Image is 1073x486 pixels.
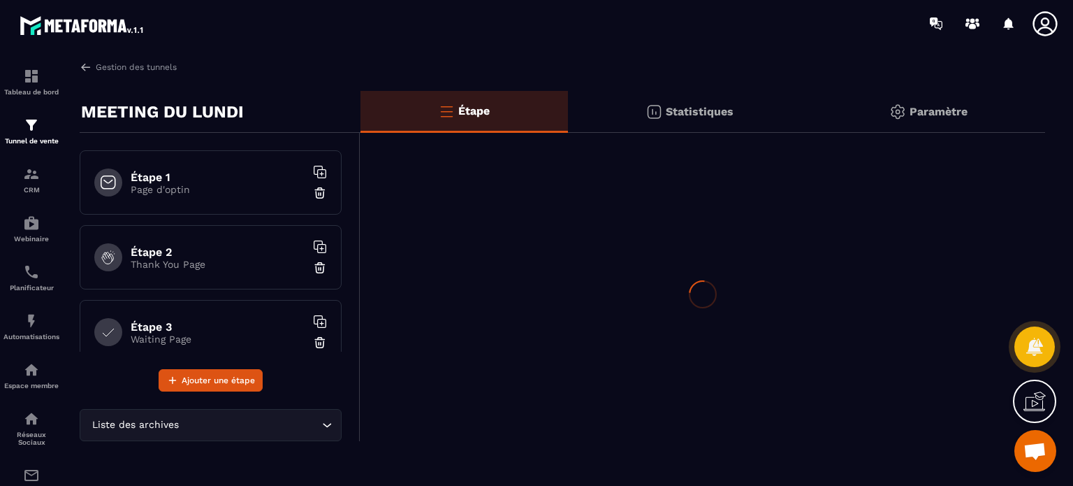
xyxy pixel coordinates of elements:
[23,215,40,231] img: automations
[3,333,59,341] p: Automatisations
[23,362,40,378] img: automations
[23,410,40,427] img: social-network
[81,98,244,126] p: MEETING DU LUNDI
[3,382,59,389] p: Espace membre
[3,351,59,400] a: automationsautomationsEspace membre
[131,171,305,184] h6: Étape 1
[23,68,40,85] img: formation
[131,184,305,195] p: Page d'optin
[313,186,327,200] img: trash
[3,106,59,155] a: formationformationTunnel de vente
[23,117,40,134] img: formation
[89,417,182,433] span: Liste des archives
[3,284,59,292] p: Planificateur
[458,104,490,117] p: Étape
[131,320,305,334] h6: Étape 3
[3,235,59,243] p: Webinaire
[131,259,305,270] p: Thank You Page
[3,88,59,96] p: Tableau de bord
[131,334,305,345] p: Waiting Page
[3,302,59,351] a: automationsautomationsAutomatisations
[313,261,327,275] img: trash
[80,61,177,73] a: Gestion des tunnels
[3,400,59,457] a: social-networksocial-networkRéseaux Sociaux
[3,431,59,446] p: Réseaux Sociaux
[182,373,255,387] span: Ajouter une étape
[159,369,263,392] button: Ajouter une étape
[182,417,319,433] input: Search for option
[80,61,92,73] img: arrow
[80,409,342,441] div: Search for option
[1014,430,1056,472] a: Ouvrir le chat
[20,13,145,38] img: logo
[889,103,906,120] img: setting-gr.5f69749f.svg
[438,103,455,120] img: bars-o.4a397970.svg
[3,137,59,145] p: Tunnel de vente
[910,105,968,118] p: Paramètre
[3,155,59,204] a: formationformationCRM
[23,166,40,183] img: formation
[23,467,40,484] img: email
[131,245,305,259] h6: Étape 2
[3,204,59,253] a: automationsautomationsWebinaire
[23,313,40,329] img: automations
[23,264,40,280] img: scheduler
[666,105,733,118] p: Statistiques
[645,103,662,120] img: stats.20deebd0.svg
[313,336,327,350] img: trash
[3,186,59,194] p: CRM
[3,253,59,302] a: schedulerschedulerPlanificateur
[3,57,59,106] a: formationformationTableau de bord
